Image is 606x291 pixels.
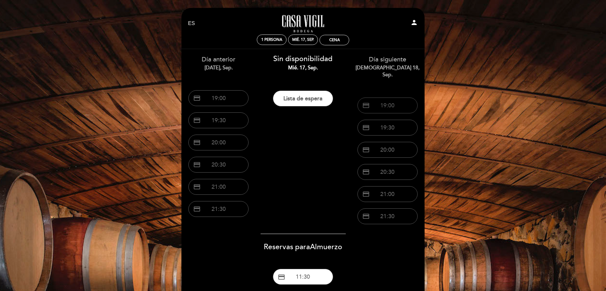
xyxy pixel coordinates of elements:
div: [DATE], sep. [181,64,256,72]
span: credit_card [362,124,370,131]
button: credit_card 21:30 [188,201,249,217]
span: Almuerzo [310,243,342,251]
button: credit_card 21:30 [357,208,418,224]
span: credit_card [362,168,370,176]
div: Reservas para [181,242,425,252]
span: credit_card [278,273,285,281]
span: credit_card [362,102,370,109]
span: credit_card [193,183,201,191]
button: credit_card 19:30 [188,112,249,128]
span: credit_card [362,190,370,198]
button: credit_card 20:30 [357,164,418,180]
div: Día anterior [181,55,256,71]
span: credit_card [362,212,370,220]
button: credit_card 19:00 [188,90,249,106]
i: person [410,19,418,26]
button: credit_card 11:30 [273,269,333,285]
button: credit_card 20:00 [188,135,249,150]
span: credit_card [193,205,201,213]
div: Día siguiente [350,55,425,79]
button: credit_card 19:30 [357,120,418,136]
button: credit_card 20:00 [357,142,418,158]
span: 1 persona [261,37,282,42]
span: credit_card [193,161,201,168]
button: credit_card 19:00 [357,98,418,113]
a: Casa Vigil - Restaurante [263,15,343,32]
div: Cena [329,38,340,42]
button: Lista de espera [273,91,333,106]
button: credit_card 21:00 [357,186,418,202]
div: mié. 17, sep. [292,37,314,42]
span: credit_card [193,117,201,124]
span: credit_card [193,94,201,102]
button: credit_card 21:00 [188,179,249,195]
span: Sin disponibilidad [273,54,332,63]
span: credit_card [362,146,370,154]
button: credit_card 20:30 [188,157,249,173]
span: credit_card [193,139,201,146]
div: [DEMOGRAPHIC_DATA] 18, sep. [350,64,425,79]
div: mié. 17, sep. [266,64,341,72]
button: person [410,19,418,28]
